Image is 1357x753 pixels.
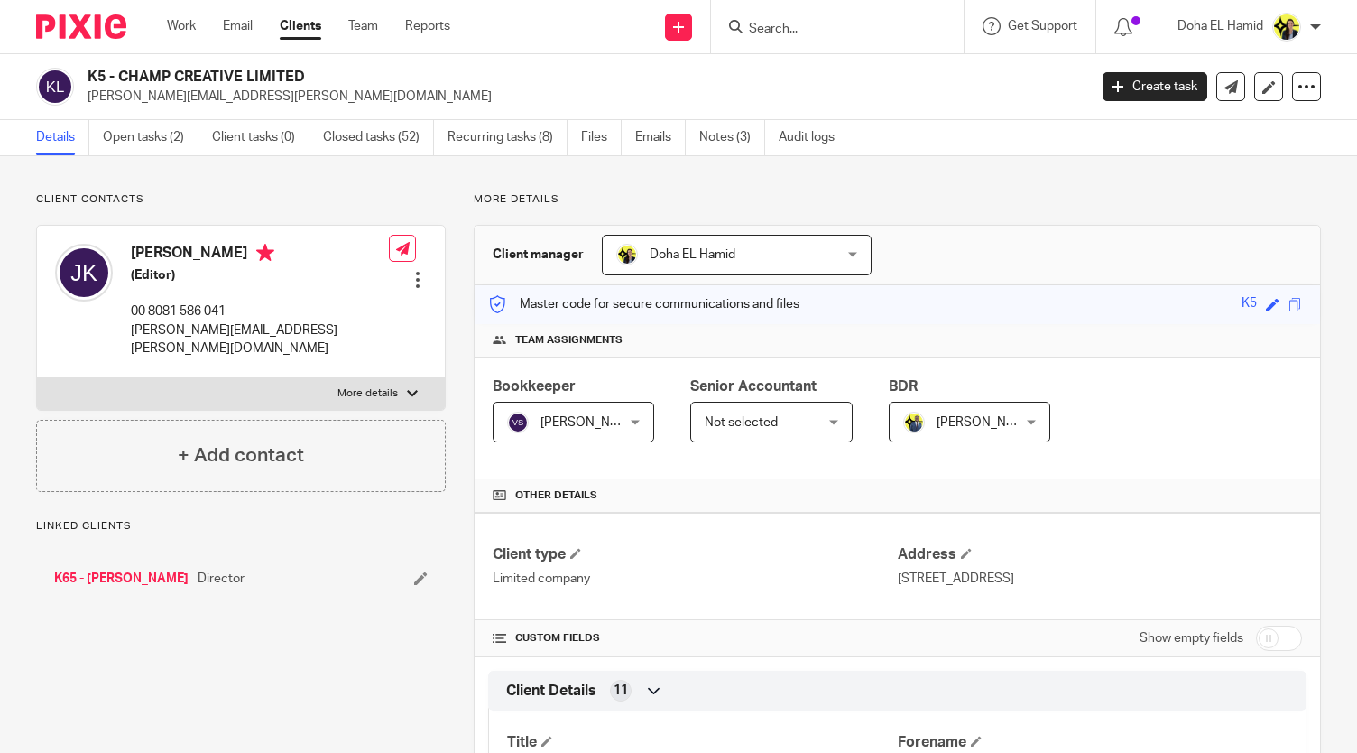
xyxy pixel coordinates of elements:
[1177,17,1263,35] p: Doha EL Hamid
[690,379,817,394] span: Senior Accountant
[36,68,74,106] img: svg%3E
[903,412,925,433] img: Dennis-Starbridge.jpg
[507,733,897,752] h4: Title
[747,22,909,38] input: Search
[616,244,638,265] img: Doha-Starbridge.jpg
[493,246,584,264] h3: Client manager
[493,379,576,394] span: Bookkeeper
[103,120,198,155] a: Open tasks (2)
[898,545,1302,564] h4: Address
[506,682,596,701] span: Client Details
[1242,294,1257,315] div: K5
[36,120,89,155] a: Details
[223,17,253,35] a: Email
[448,120,568,155] a: Recurring tasks (8)
[889,379,918,394] span: BDR
[515,333,623,348] span: Team assignments
[650,248,735,261] span: Doha EL Hamid
[898,570,1302,588] p: [STREET_ADDRESS]
[581,120,622,155] a: Files
[36,14,126,39] img: Pixie
[348,17,378,35] a: Team
[614,682,628,700] span: 11
[36,519,446,534] p: Linked clients
[131,266,389,284] h5: (Editor)
[55,244,113,302] img: svg%3E
[36,192,446,207] p: Client contacts
[256,244,274,262] i: Primary
[705,416,778,429] span: Not selected
[198,570,245,588] span: Director
[779,120,848,155] a: Audit logs
[493,570,897,588] p: Limited company
[515,488,597,503] span: Other details
[280,17,321,35] a: Clients
[699,120,765,155] a: Notes (3)
[898,733,1288,752] h4: Forename
[54,570,189,588] a: K65 - [PERSON_NAME]
[507,412,529,433] img: svg%3E
[1008,20,1077,33] span: Get Support
[337,386,398,401] p: More details
[88,68,878,87] h2: K5 - CHAMP CREATIVE LIMITED
[131,321,389,358] p: [PERSON_NAME][EMAIL_ADDRESS][PERSON_NAME][DOMAIN_NAME]
[1103,72,1207,101] a: Create task
[323,120,434,155] a: Closed tasks (52)
[131,244,389,266] h4: [PERSON_NAME]
[937,416,1036,429] span: [PERSON_NAME]
[488,295,799,313] p: Master code for secure communications and files
[1140,629,1243,647] label: Show empty fields
[405,17,450,35] a: Reports
[167,17,196,35] a: Work
[212,120,309,155] a: Client tasks (0)
[493,631,897,646] h4: CUSTOM FIELDS
[1272,13,1301,42] img: Doha-Starbridge.jpg
[474,192,1321,207] p: More details
[493,545,897,564] h4: Client type
[540,416,640,429] span: [PERSON_NAME]
[88,88,1075,106] p: [PERSON_NAME][EMAIL_ADDRESS][PERSON_NAME][DOMAIN_NAME]
[178,442,304,469] h4: + Add contact
[131,302,389,321] p: 00 8081 586 041
[635,120,686,155] a: Emails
